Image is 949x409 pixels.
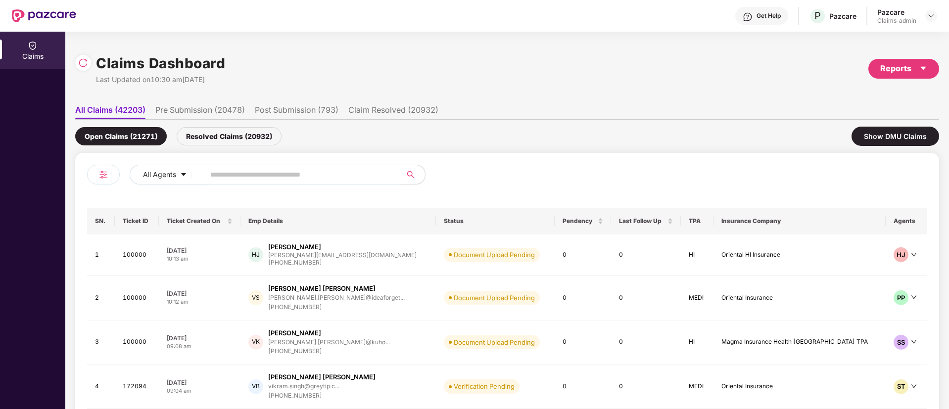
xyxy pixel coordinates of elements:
th: Agents [886,208,927,234]
div: HJ [894,247,908,262]
div: Claims_admin [877,17,916,25]
span: Ticket Created On [167,217,225,225]
img: New Pazcare Logo [12,9,76,22]
span: down [911,339,917,345]
span: down [911,294,917,300]
span: P [814,10,821,22]
span: Last Follow Up [619,217,665,225]
th: Last Follow Up [611,208,681,234]
span: Pendency [563,217,596,225]
th: Pendency [555,208,611,234]
div: Pazcare [877,7,916,17]
div: PP [894,290,908,305]
div: ST [894,379,908,394]
th: Ticket Created On [159,208,240,234]
div: SS [894,335,908,350]
div: Get Help [757,12,781,20]
img: svg+xml;base64,PHN2ZyBpZD0iQ2xhaW0iIHhtbG5zPSJodHRwOi8vd3d3LnczLm9yZy8yMDAwL3N2ZyIgd2lkdGg9IjIwIi... [28,41,38,50]
img: svg+xml;base64,PHN2ZyBpZD0iRHJvcGRvd24tMzJ4MzIiIHhtbG5zPSJodHRwOi8vd3d3LnczLm9yZy8yMDAwL3N2ZyIgd2... [927,12,935,20]
span: down [911,383,917,389]
span: down [911,252,917,258]
img: svg+xml;base64,PHN2ZyBpZD0iSGVscC0zMngzMiIgeG1sbnM9Imh0dHA6Ly93d3cudzMub3JnLzIwMDAvc3ZnIiB3aWR0aD... [743,12,753,22]
div: Pazcare [829,11,856,21]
